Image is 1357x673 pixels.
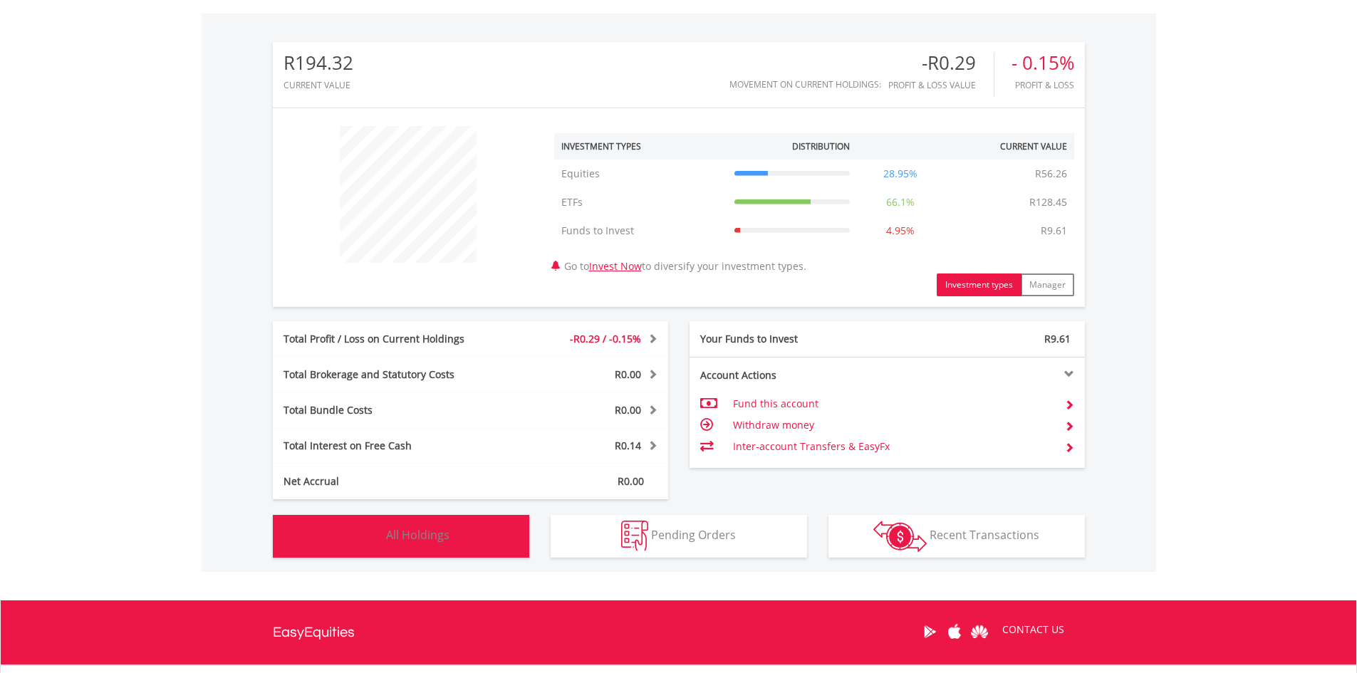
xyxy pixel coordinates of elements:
td: Withdraw money [733,414,1053,436]
div: Account Actions [690,368,888,382]
td: 28.95% [857,160,944,188]
span: R0.00 [615,403,641,417]
td: 4.95% [857,216,944,245]
a: Apple [942,610,967,654]
div: Go to to diversify your investment types. [544,119,1085,296]
td: Inter-account Transfers & EasyFx [733,436,1053,457]
span: -R0.29 / -0.15% [570,332,641,345]
span: R0.00 [618,474,644,488]
td: Equities [554,160,727,188]
div: Distribution [792,140,850,152]
button: Recent Transactions [828,515,1085,558]
img: pending_instructions-wht.png [621,521,648,551]
div: - 0.15% [1012,53,1074,73]
button: All Holdings [273,515,529,558]
div: Net Accrual [273,474,504,489]
div: R194.32 [284,53,353,73]
th: Current Value [944,133,1074,160]
td: ETFs [554,188,727,216]
button: Investment types [937,273,1021,296]
td: R128.45 [1022,188,1074,216]
td: 66.1% [857,188,944,216]
a: CONTACT US [992,610,1074,649]
div: Profit & Loss Value [888,80,994,90]
div: Total Profit / Loss on Current Holdings [273,332,504,346]
td: R9.61 [1034,216,1074,245]
span: All Holdings [386,527,449,543]
button: Manager [1021,273,1074,296]
div: Total Brokerage and Statutory Costs [273,367,504,382]
img: transactions-zar-wht.png [873,521,927,552]
div: Movement on Current Holdings: [729,80,881,89]
td: Funds to Invest [554,216,727,245]
div: Total Interest on Free Cash [273,439,504,453]
th: Investment Types [554,133,727,160]
img: holdings-wht.png [353,521,383,551]
td: Fund this account [733,393,1053,414]
a: EasyEquities [273,600,355,664]
button: Pending Orders [551,515,807,558]
a: Google Play [917,610,942,654]
div: -R0.29 [888,53,994,73]
div: Total Bundle Costs [273,403,504,417]
a: Huawei [967,610,992,654]
span: R0.14 [615,439,641,452]
td: R56.26 [1028,160,1074,188]
a: Invest Now [589,259,642,273]
div: Your Funds to Invest [690,332,888,346]
span: Recent Transactions [930,527,1039,543]
span: Pending Orders [651,527,736,543]
span: R0.00 [615,367,641,381]
span: R9.61 [1044,332,1071,345]
div: Profit & Loss [1012,80,1074,90]
div: CURRENT VALUE [284,80,353,90]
